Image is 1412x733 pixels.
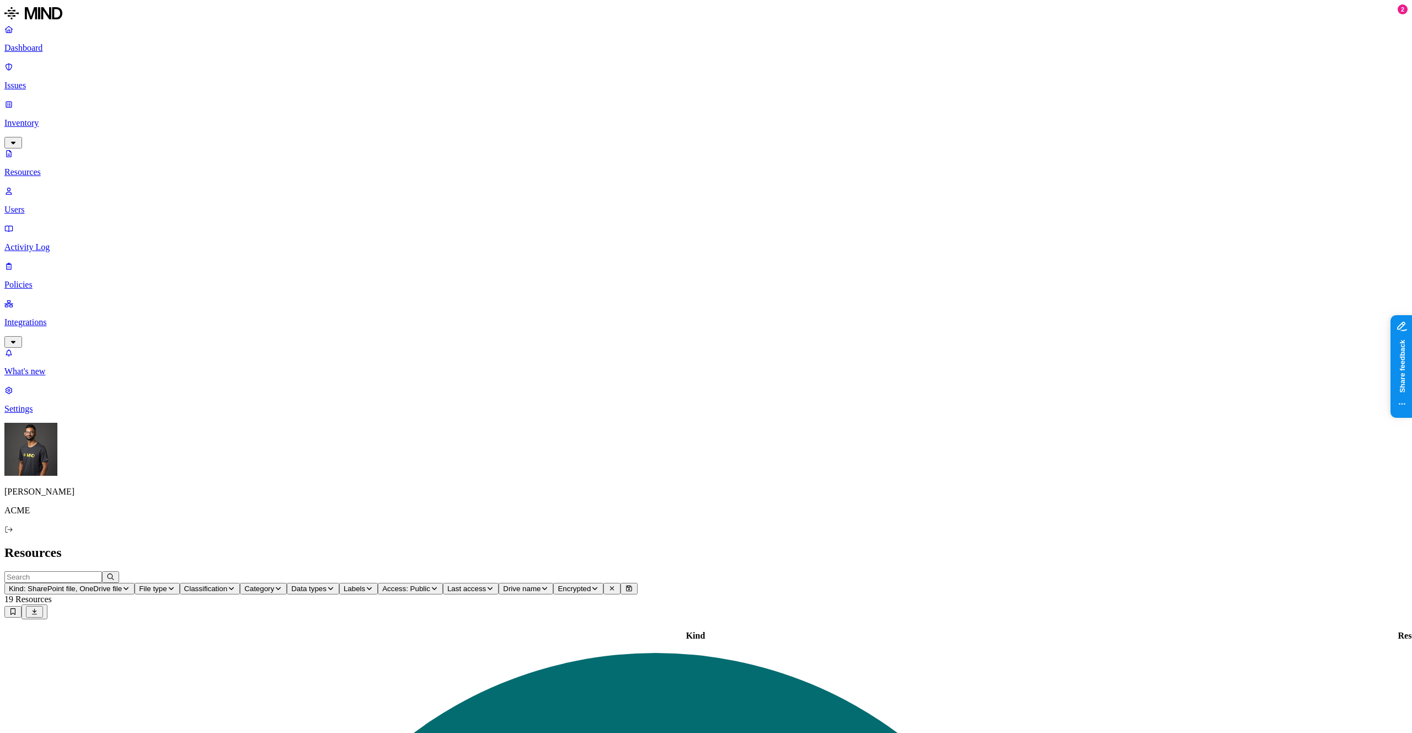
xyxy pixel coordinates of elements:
[4,366,1408,376] p: What's new
[344,585,365,593] span: Labels
[244,585,274,593] span: Category
[4,404,1408,414] p: Settings
[447,585,486,593] span: Last access
[558,585,591,593] span: Encrypted
[1398,4,1408,14] div: 2
[4,81,1408,91] p: Issues
[4,118,1408,128] p: Inventory
[4,506,1408,516] p: ACME
[139,585,167,593] span: File type
[6,631,1385,641] div: Kind
[4,43,1408,53] p: Dashboard
[382,585,430,593] span: Access: Public
[4,571,102,583] input: Search
[503,585,541,593] span: Drive name
[4,242,1408,252] p: Activity Log
[4,423,57,476] img: Amit Cohen
[4,317,1408,327] p: Integrations
[184,585,228,593] span: Classification
[4,205,1408,215] p: Users
[4,594,52,604] span: 19 Resources
[291,585,327,593] span: Data types
[4,280,1408,290] p: Policies
[4,545,1408,560] h2: Resources
[4,167,1408,177] p: Resources
[4,4,62,22] img: MIND
[9,585,122,593] span: Kind: SharePoint file, OneDrive file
